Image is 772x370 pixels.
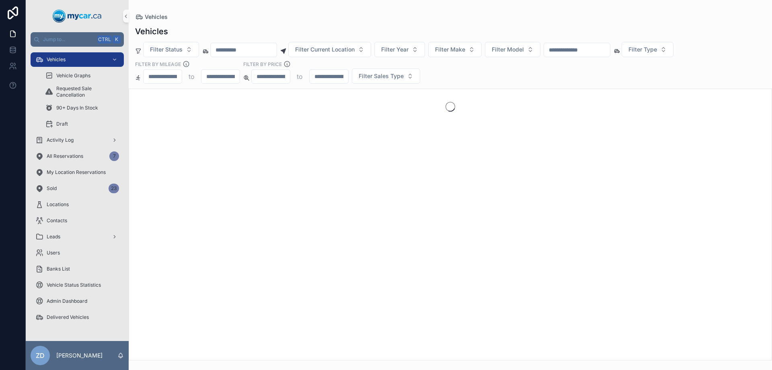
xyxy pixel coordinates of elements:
[47,201,69,208] span: Locations
[31,246,124,260] a: Users
[47,169,106,176] span: My Location Reservations
[297,72,303,81] p: to
[47,266,70,272] span: Banks List
[47,314,89,320] span: Delivered Vehicles
[135,60,181,68] label: Filter By Mileage
[97,35,112,43] span: Ctrl
[56,105,98,111] span: 90+ Days In Stock
[428,42,482,57] button: Select Button
[31,197,124,212] a: Locations
[56,72,90,79] span: Vehicle Graphs
[47,298,87,304] span: Admin Dashboard
[56,121,68,127] span: Draft
[31,52,124,67] a: Vehicles
[288,42,371,57] button: Select Button
[40,101,124,115] a: 90+ Days In Stock
[43,36,94,43] span: Jump to...
[31,133,124,147] a: Activity Log
[31,32,124,47] button: Jump to...CtrlK
[47,185,57,192] span: Sold
[47,234,60,240] span: Leads
[56,85,116,98] span: Requested Sale Cancellation
[374,42,425,57] button: Select Button
[47,153,83,159] span: All Reservations
[36,351,45,360] span: ZD
[47,250,60,256] span: Users
[143,42,199,57] button: Select Button
[243,60,282,68] label: FILTER BY PRICE
[47,282,101,288] span: Vehicle Status Statistics
[628,45,657,54] span: Filter Type
[381,45,409,54] span: Filter Year
[113,36,120,43] span: K
[31,294,124,308] a: Admin Dashboard
[135,13,168,21] a: Vehicles
[109,151,119,161] div: 7
[31,262,124,276] a: Banks List
[47,217,67,224] span: Contacts
[31,310,124,325] a: Delivered Vehicles
[31,213,124,228] a: Contacts
[150,45,183,54] span: Filter Status
[56,351,103,360] p: [PERSON_NAME]
[359,72,404,80] span: Filter Sales Type
[40,117,124,131] a: Draft
[40,68,124,83] a: Vehicle Graphs
[31,181,124,196] a: Sold23
[53,10,102,23] img: App logo
[31,149,124,163] a: All Reservations7
[189,72,195,81] p: to
[435,45,465,54] span: Filter Make
[31,278,124,292] a: Vehicle Status Statistics
[352,68,420,84] button: Select Button
[622,42,673,57] button: Select Button
[47,56,66,63] span: Vehicles
[40,85,124,99] a: Requested Sale Cancellation
[31,165,124,180] a: My Location Reservations
[485,42,540,57] button: Select Button
[295,45,355,54] span: Filter Current Location
[47,137,74,143] span: Activity Log
[145,13,168,21] span: Vehicles
[135,26,168,37] h1: Vehicles
[26,47,129,335] div: scrollable content
[109,184,119,193] div: 23
[31,229,124,244] a: Leads
[492,45,524,54] span: Filter Model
